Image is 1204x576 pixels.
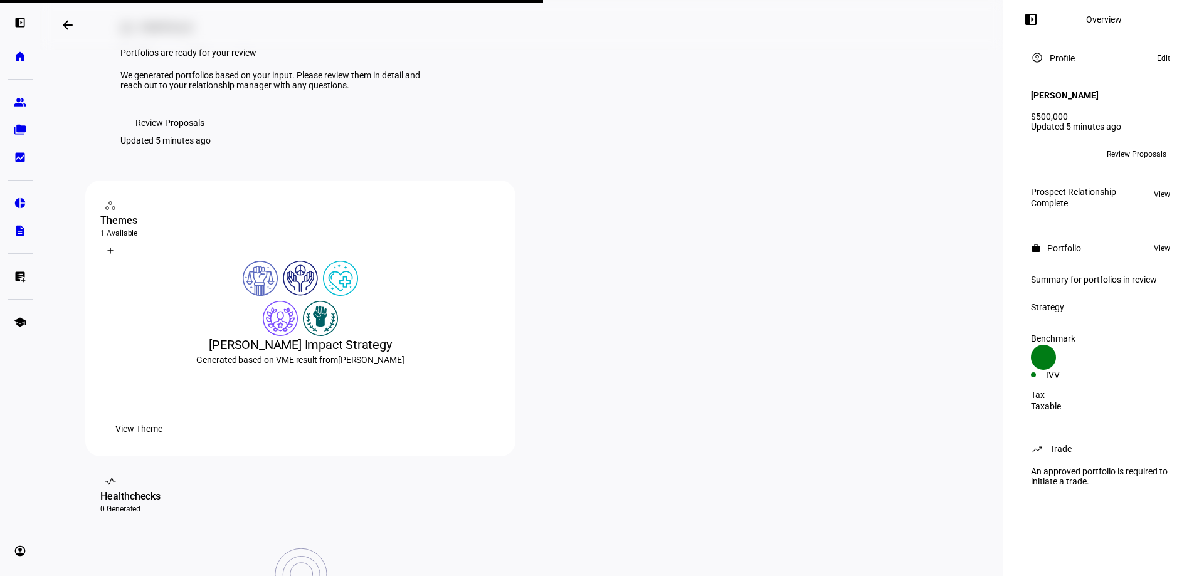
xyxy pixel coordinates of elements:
eth-mat-symbol: account_circle [14,545,26,557]
div: Trade [1050,444,1072,454]
img: healthWellness.colored.svg [323,261,358,296]
span: JS [1037,150,1045,159]
span: Review Proposals [135,110,204,135]
mat-icon: workspaces [104,199,117,212]
a: pie_chart [8,191,33,216]
button: View [1148,241,1176,256]
a: folder_copy [8,117,33,142]
div: IVV [1046,370,1104,380]
span: Edit [1157,51,1170,66]
button: Edit [1151,51,1176,66]
mat-icon: arrow_backwards [60,18,75,33]
eth-mat-symbol: bid_landscape [14,151,26,164]
eth-panel-overview-card-header: Trade [1031,441,1176,456]
eth-mat-symbol: school [14,316,26,328]
button: Review Proposals [120,110,219,135]
div: Overview [1086,14,1122,24]
mat-icon: vital_signs [104,475,117,488]
button: View Theme [100,416,177,441]
div: Generated based on VME result from [100,353,500,366]
span: [PERSON_NAME] [338,355,404,365]
div: Profile [1050,53,1075,63]
span: View [1154,187,1170,202]
a: home [8,44,33,69]
div: [PERSON_NAME] Impact Strategy [100,336,500,353]
img: democracy.colored.svg [243,261,278,296]
span: View Theme [115,416,162,441]
mat-icon: trending_up [1031,442,1043,455]
div: An approved portfolio is required to initiate a trade. [1023,461,1184,491]
div: We generated portfolios based on your input. Please review them in detail and reach out to your r... [120,70,429,90]
a: group [8,90,33,115]
mat-icon: left_panel_open [1023,12,1038,27]
div: $500,000 [1031,112,1176,122]
button: View [1148,187,1176,202]
div: 1 Available [100,228,500,238]
img: humanRights.colored.svg [283,261,318,296]
button: Review Proposals [1097,144,1176,164]
div: Portfolio [1047,243,1081,253]
div: Complete [1031,198,1116,208]
span: Review Proposals [1107,144,1166,164]
div: Summary for portfolios in review [1031,275,1176,285]
div: Strategy [1031,302,1176,312]
div: Prospect Relationship [1031,187,1116,197]
eth-mat-symbol: description [14,224,26,237]
eth-panel-overview-card-header: Portfolio [1031,241,1176,256]
a: description [8,218,33,243]
eth-mat-symbol: list_alt_add [14,270,26,283]
div: 0 Generated [100,504,500,514]
h4: [PERSON_NAME] [1031,90,1099,100]
div: Taxable [1031,401,1176,411]
eth-mat-symbol: pie_chart [14,197,26,209]
img: racialJustice.colored.svg [303,301,338,336]
div: Updated 5 minutes ago [1031,122,1176,132]
span: View [1154,241,1170,256]
eth-mat-symbol: left_panel_open [14,16,26,29]
div: Portfolios are ready for your review [120,48,429,58]
mat-icon: account_circle [1031,51,1043,64]
div: Themes [100,213,500,228]
eth-mat-symbol: home [14,50,26,63]
div: Healthchecks [100,489,500,504]
eth-mat-symbol: group [14,96,26,108]
div: Updated 5 minutes ago [120,135,211,145]
eth-mat-symbol: folder_copy [14,123,26,136]
img: corporateEthics.colored.svg [263,301,298,336]
mat-icon: work [1031,243,1041,253]
a: bid_landscape [8,145,33,170]
div: Benchmark [1031,333,1176,343]
div: Tax [1031,390,1176,400]
eth-panel-overview-card-header: Profile [1031,51,1176,66]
